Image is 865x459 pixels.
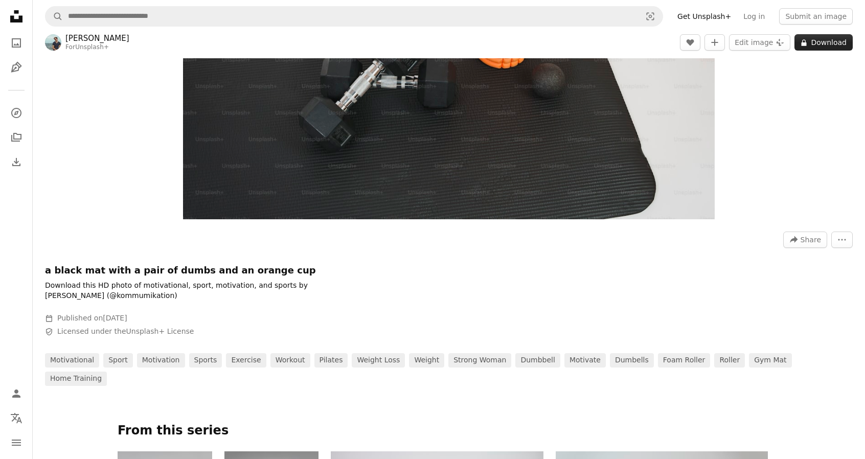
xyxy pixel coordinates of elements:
button: Edit image [729,34,790,51]
a: gym mat [749,353,791,368]
button: Share this image [783,232,827,248]
a: motivational [45,353,99,368]
a: Unsplash+ License [126,327,194,335]
a: exercise [226,353,266,368]
button: Add to Collection [704,34,725,51]
a: weight [409,353,444,368]
a: dumbells [610,353,654,368]
div: For [65,43,129,52]
button: Search Unsplash [45,7,63,26]
a: [PERSON_NAME] [65,33,129,43]
a: Illustrations [6,57,27,78]
a: Home — Unsplash [6,6,27,29]
a: weight loss [352,353,405,368]
h1: a black mat with a pair of dumbs and an orange cup [45,264,352,277]
button: Like [680,34,700,51]
form: Find visuals sitewide [45,6,663,27]
button: Visual search [638,7,663,26]
span: Share [801,232,821,247]
a: sport [103,353,133,368]
a: foam roller [658,353,711,368]
time: December 18, 2022 at 9:48:29 PM GMT+2 [103,314,127,322]
a: Log in / Sign up [6,383,27,404]
p: From this series [118,423,780,439]
a: Photos [6,33,27,53]
span: Published on [57,314,127,322]
a: pilates [314,353,348,368]
button: Submit an image [779,8,853,25]
a: Explore [6,103,27,123]
a: motivation [137,353,185,368]
a: home training [45,372,107,386]
a: Download History [6,152,27,172]
a: Get Unsplash+ [671,8,737,25]
p: Download this HD photo of motivational, sport, motivation, and sports by [PERSON_NAME] (@kommumik... [45,281,352,301]
a: Unsplash+ [75,43,109,51]
span: Licensed under the [57,327,194,337]
button: More Actions [831,232,853,248]
a: motivate [564,353,606,368]
a: workout [270,353,310,368]
img: Go to Mika Baumeister's profile [45,34,61,51]
button: Language [6,408,27,428]
a: Log in [737,8,771,25]
a: dumbbell [515,353,560,368]
a: Collections [6,127,27,148]
a: strong woman [448,353,511,368]
a: roller [714,353,745,368]
button: Download [794,34,853,51]
a: sports [189,353,222,368]
button: Menu [6,432,27,453]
